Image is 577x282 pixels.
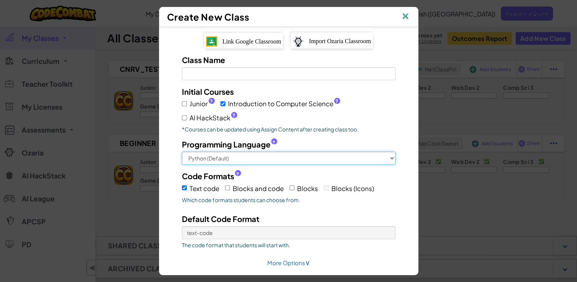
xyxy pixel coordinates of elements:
span: Blocks and code [233,184,284,193]
p: *Courses can be updated using Assign Content after creating class too. [182,125,395,133]
span: Code Formats [182,170,234,182]
span: ? [232,112,235,118]
input: Blocks and code [225,185,230,190]
span: Programming Language [182,139,270,150]
span: ? [236,171,239,177]
a: More Options [267,259,310,266]
span: Import Ozaria Classroom [309,38,371,44]
span: ? [272,139,275,146]
span: Junior [190,98,215,109]
img: IconGoogleClassroom.svg [206,36,217,46]
span: The code format that students will start with. [182,241,395,249]
span: Blocks [297,184,318,193]
span: ∨ [305,258,310,267]
input: AI HackStack? [182,115,187,120]
span: Text code [190,184,219,193]
span: Blocks (Icons) [331,184,374,193]
span: Introduction to Computer Science [228,98,340,109]
input: Text code [182,185,187,190]
input: Blocks [289,185,294,190]
span: Create New Class [167,11,249,23]
input: Introduction to Computer Science? [220,101,225,106]
span: Default Code Format [182,214,259,224]
span: Link Google Classroom [222,38,281,45]
span: Which code formats students can choose from. [182,196,395,204]
span: Class Name [182,55,225,65]
span: ? [335,98,338,104]
img: IconClose.svg [400,11,410,23]
span: ? [210,98,213,104]
span: AI HackStack [190,112,237,123]
input: Blocks (Icons) [324,185,329,190]
img: ozaria-logo.png [293,36,304,47]
input: Junior? [182,101,187,106]
label: Initial Courses [182,86,234,97]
